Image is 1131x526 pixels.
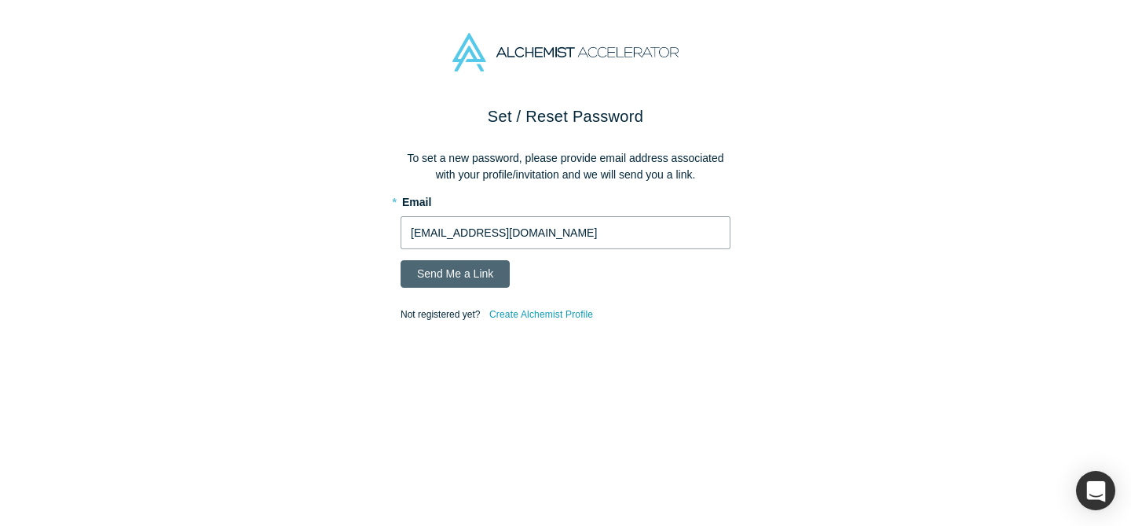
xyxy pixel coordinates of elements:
p: To set a new password, please provide email address associated with your profile/invitation and w... [401,150,730,183]
h2: Set / Reset Password [401,105,730,128]
span: Not registered yet? [401,309,480,320]
label: Email [401,189,730,211]
a: Create Alchemist Profile [489,304,594,325]
img: Alchemist Accelerator Logo [452,33,679,72]
button: Send Me a Link [401,260,510,288]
